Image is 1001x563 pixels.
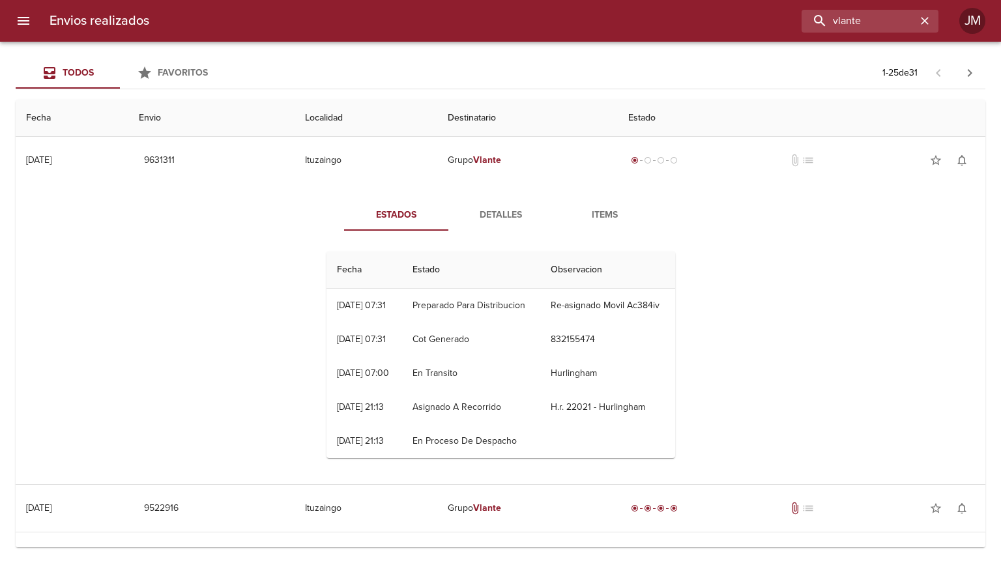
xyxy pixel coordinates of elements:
td: Grupo [437,137,618,184]
span: 9522916 [144,500,179,517]
button: 9631311 [139,149,181,173]
div: [DATE] 07:31 [337,300,386,311]
input: buscar [802,10,916,33]
em: Vlante [473,154,501,166]
th: Fecha [326,252,402,289]
span: Favoritos [158,67,208,78]
td: H.r. 22021 - Hurlingham [540,390,675,424]
div: Abrir información de usuario [959,8,985,34]
p: 1 - 25 de 31 [882,66,918,79]
span: No tiene pedido asociado [802,502,815,515]
span: notifications_none [955,502,968,515]
div: [DATE] 21:13 [337,435,384,446]
span: radio_button_checked [631,156,639,164]
th: Observacion [540,252,675,289]
th: Localidad [295,100,437,137]
div: [DATE] [26,154,51,166]
span: Todos [63,67,94,78]
span: radio_button_checked [631,504,639,512]
span: star_border [929,154,942,167]
td: Hurlingham [540,356,675,390]
td: Ituzaingo [295,485,437,532]
button: 9522916 [139,497,184,521]
th: Estado [618,100,985,137]
td: Preparado Para Distribucion [402,289,541,323]
button: Activar notificaciones [949,495,975,521]
em: Vlante [473,502,501,513]
td: Re-asignado Movil Ac384iv [540,289,675,323]
span: radio_button_checked [657,504,665,512]
span: Pagina siguiente [954,57,985,89]
div: [DATE] 21:13 [337,401,384,412]
th: Destinatario [437,100,618,137]
button: Agregar a favoritos [923,495,949,521]
span: notifications_none [955,154,968,167]
th: Envio [128,100,295,137]
span: radio_button_unchecked [670,156,678,164]
span: No tiene documentos adjuntos [789,154,802,167]
td: En Proceso De Despacho [402,424,541,458]
td: Cot Generado [402,323,541,356]
td: Ituzaingo [295,137,437,184]
span: radio_button_checked [670,504,678,512]
th: Fecha [16,100,128,137]
span: Items [560,207,649,224]
button: Activar notificaciones [949,147,975,173]
div: JM [959,8,985,34]
span: No tiene pedido asociado [802,154,815,167]
div: [DATE] [26,502,51,513]
span: radio_button_unchecked [657,156,665,164]
h6: Envios realizados [50,10,149,31]
div: Tabs detalle de guia [344,199,657,231]
span: Pagina anterior [923,66,954,79]
div: Generado [628,154,680,167]
div: Tabs Envios [16,57,224,89]
button: Agregar a favoritos [923,147,949,173]
td: Asignado A Recorrido [402,390,541,424]
td: 832155474 [540,323,675,356]
span: 9631311 [144,152,175,169]
div: [DATE] 07:31 [337,334,386,345]
span: Estados [352,207,441,224]
button: menu [8,5,39,36]
td: Grupo [437,485,618,532]
span: Tiene documentos adjuntos [789,502,802,515]
span: Detalles [456,207,545,224]
span: radio_button_checked [644,504,652,512]
span: star_border [929,502,942,515]
span: radio_button_unchecked [644,156,652,164]
th: Estado [402,252,541,289]
td: En Transito [402,356,541,390]
div: [DATE] 07:00 [337,368,389,379]
table: Tabla de seguimiento [326,252,675,458]
div: Entregado [628,502,680,515]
